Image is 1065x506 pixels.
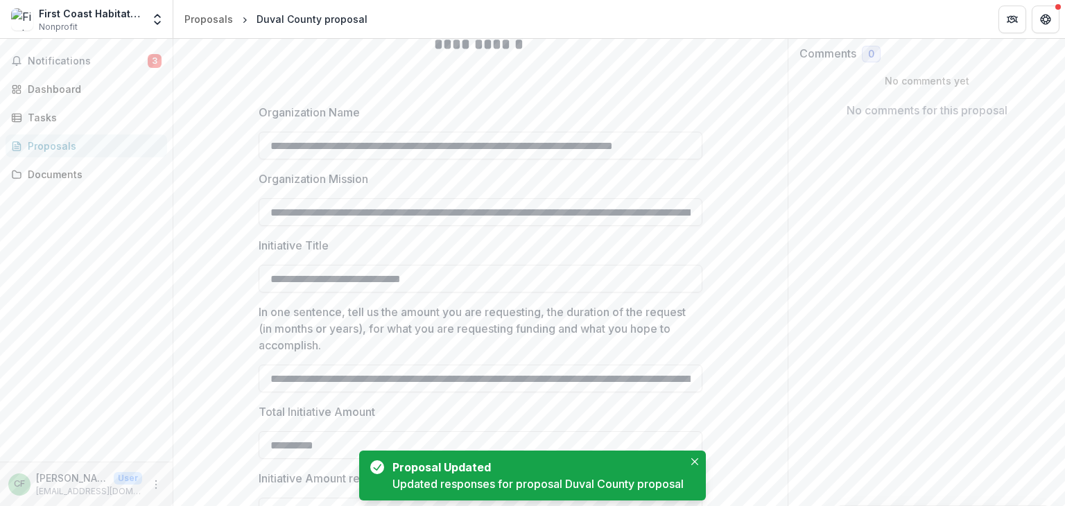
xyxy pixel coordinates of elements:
div: Updated responses for proposal Duval County proposal [392,476,684,492]
a: Proposals [179,9,239,29]
p: No comments for this proposal [847,52,1007,69]
button: Partners [998,6,1026,33]
span: 3 [148,54,162,68]
button: More [148,476,164,493]
button: Get Help [1032,6,1059,33]
button: Close [686,453,703,470]
div: Chris Folds [14,480,25,489]
p: In one sentence, tell us the amount you are requesting, the duration of the request (in months or... [259,304,694,354]
a: Documents [6,163,167,186]
p: User [114,472,142,485]
div: Tasks [28,110,156,125]
div: Proposals [184,12,233,26]
button: Notifications3 [6,50,167,72]
p: Organization Name [259,104,360,121]
p: Initiative Title [259,237,329,254]
img: First Coast Habitat for Humanity [11,8,33,30]
p: Total Initiative Amount [259,403,375,420]
span: Nonprofit [39,21,78,33]
nav: breadcrumb [179,9,373,29]
div: Documents [28,167,156,182]
div: Dashboard [28,82,156,96]
div: First Coast Habitat for Humanity [39,6,142,21]
div: Duval County proposal [257,12,367,26]
p: [PERSON_NAME] [36,471,108,485]
a: Dashboard [6,78,167,101]
a: Tasks [6,106,167,129]
p: Initiative Amount requested from [DEMOGRAPHIC_DATA] Health [259,470,595,487]
div: Proposals [28,139,156,153]
span: Notifications [28,55,148,67]
button: Open entity switcher [148,6,167,33]
a: Proposals [6,134,167,157]
div: Proposal Updated [392,459,678,476]
p: [EMAIL_ADDRESS][DOMAIN_NAME] [36,485,142,498]
p: Organization Mission [259,171,368,187]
